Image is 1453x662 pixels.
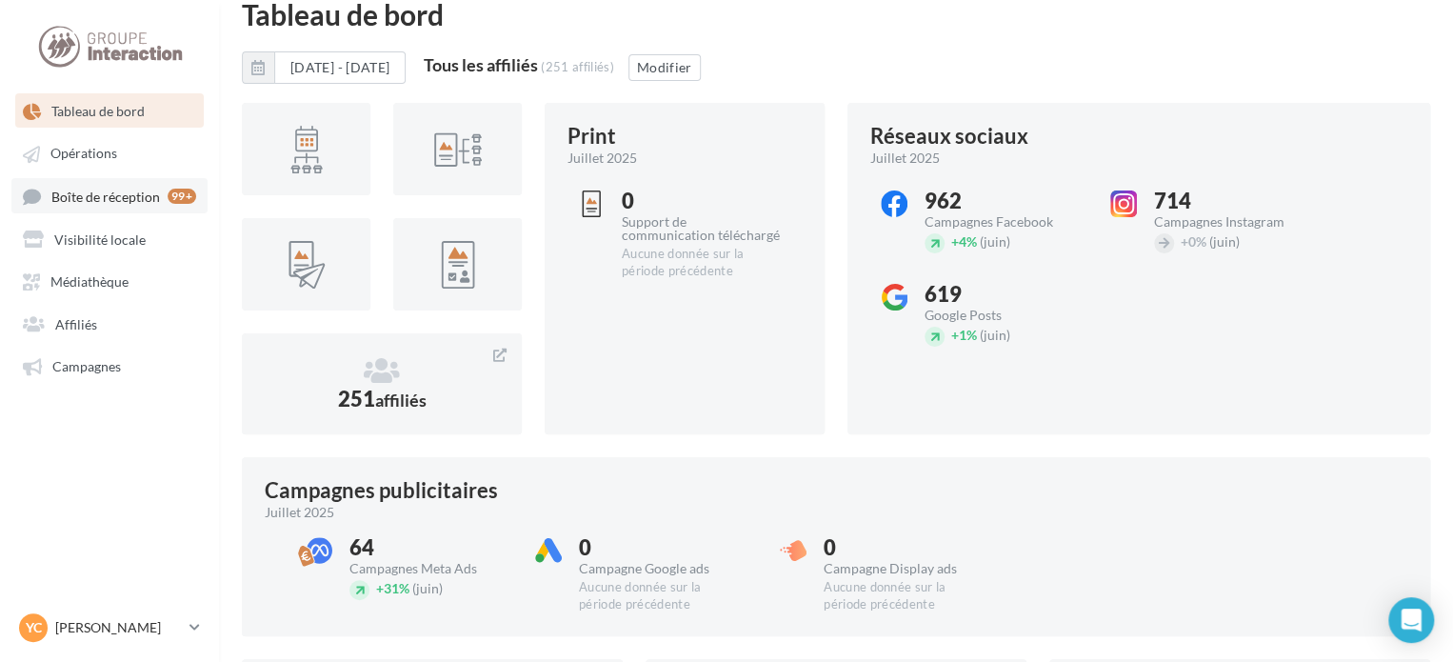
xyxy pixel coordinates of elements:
div: 0 [824,537,983,558]
div: (251 affiliés) [541,59,614,74]
span: + [1181,233,1188,250]
button: [DATE] - [DATE] [242,51,406,84]
div: Aucune donnée sur la période précédente [622,246,781,280]
span: Affiliés [55,315,97,331]
span: Campagnes [52,358,121,374]
span: juillet 2025 [870,149,940,168]
div: Tous les affiliés [424,56,538,73]
a: Tableau de bord [11,93,208,128]
span: (juin) [980,233,1010,250]
a: YC [PERSON_NAME] [15,610,204,646]
div: Réseaux sociaux [870,126,1028,147]
div: 0 [622,191,781,211]
a: Visibilité locale [11,221,208,255]
div: Campagnes Meta Ads [349,562,508,575]
span: Tableau de bord [51,103,145,119]
span: Visibilité locale [54,231,146,247]
p: [PERSON_NAME] [55,618,182,637]
div: Aucune donnée sur la période précédente [824,579,983,613]
div: 619 [925,284,1084,305]
span: juillet 2025 [265,503,334,522]
span: juillet 2025 [567,149,637,168]
div: Aucune donnée sur la période précédente [579,579,738,613]
div: Support de communication téléchargé [622,215,781,242]
div: 962 [925,191,1084,211]
span: 251 [338,386,427,411]
div: 99+ [168,189,196,204]
div: 714 [1154,191,1313,211]
a: Boîte de réception 99+ [11,178,208,213]
div: Campagnes Facebook [925,215,1084,229]
span: Boîte de réception [51,188,160,204]
span: 31% [376,580,409,596]
div: Campagne Display ads [824,562,983,575]
span: (juin) [980,327,1010,343]
span: YC [26,618,42,637]
button: [DATE] - [DATE] [274,51,406,84]
span: (juin) [412,580,443,596]
span: Opérations [50,146,117,162]
span: 0% [1181,233,1206,250]
span: + [376,580,384,596]
span: 1% [951,327,977,343]
div: Campagne Google ads [579,562,738,575]
div: Campagnes Instagram [1154,215,1313,229]
span: (juin) [1209,233,1240,250]
a: Opérations [11,135,208,170]
div: Open Intercom Messenger [1388,597,1434,643]
div: 64 [349,537,508,558]
span: Médiathèque [50,273,129,290]
div: Google Posts [925,309,1084,322]
button: Modifier [628,54,701,81]
a: Affiliés [11,306,208,340]
div: Print [567,126,616,147]
span: 4% [951,233,977,250]
a: Médiathèque [11,263,208,297]
div: 0 [579,537,738,558]
span: + [951,233,959,250]
span: affiliés [375,390,427,411]
div: Campagnes publicitaires [265,480,498,501]
a: Campagnes [11,348,208,382]
span: + [951,327,959,343]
